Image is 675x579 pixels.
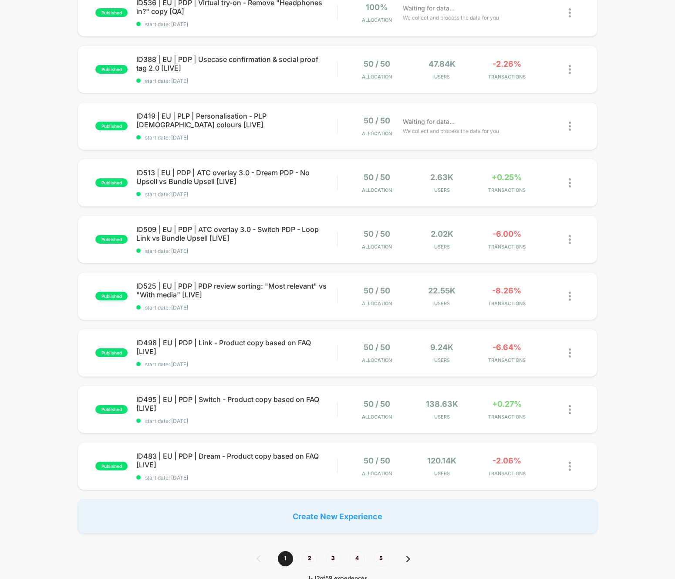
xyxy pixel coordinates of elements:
span: TRANSACTIONS [476,300,537,307]
span: start date: [DATE] [136,361,337,368]
span: 2 [302,551,317,566]
span: 120.14k [427,456,456,465]
span: start date: [DATE] [136,191,337,198]
span: Allocation [362,130,392,136]
span: published [95,178,128,187]
span: 5 [374,551,389,566]
span: We collect and process the data for you [403,127,499,135]
img: close [569,462,571,471]
span: TRANSACTIONS [476,74,537,80]
span: ID509 | EU | PDP | ATC overlay 3.0 - Switch PDP - Loop Link vs Bundle Upsell [LIVE] [136,225,337,242]
span: published [95,122,128,130]
span: Users [412,244,472,250]
img: close [569,292,571,301]
img: close [569,65,571,74]
span: -6.64% [493,343,521,352]
span: ID498 | EU | PDP | Link - Product copy based on FAQ [LIVE] [136,338,337,356]
span: TRANSACTIONS [476,244,537,250]
div: Create New Experience [78,499,597,534]
span: published [95,462,128,470]
span: Allocation [362,244,392,250]
span: published [95,405,128,414]
img: close [569,8,571,17]
img: close [569,235,571,244]
span: 2.02k [431,229,453,238]
span: 50 / 50 [364,343,390,352]
span: +0.27% [492,399,522,409]
img: pagination forward [406,556,410,562]
span: start date: [DATE] [136,418,337,424]
span: ID513 | EU | PDP | ATC overlay 3.0 - Dream PDP - No Upsell vs Bundle Upsell [LIVE] [136,168,337,186]
span: Waiting for data... [403,117,455,126]
img: close [569,405,571,414]
span: TRANSACTIONS [476,414,537,420]
img: close [569,348,571,358]
span: 138.63k [426,399,458,409]
span: Users [412,357,472,363]
span: 50 / 50 [364,59,390,68]
span: published [95,292,128,300]
span: 22.55k [428,286,456,295]
span: Waiting for data... [403,3,455,13]
span: published [95,348,128,357]
img: close [569,178,571,187]
span: 47.84k [429,59,456,68]
span: Allocation [362,357,392,363]
span: start date: [DATE] [136,474,337,481]
span: published [95,235,128,244]
span: 1 [278,551,293,566]
span: 4 [350,551,365,566]
span: ID419 | EU | PLP | Personalisation - PLP [DEMOGRAPHIC_DATA] colours [LIVE] [136,112,337,129]
span: Allocation [362,187,392,193]
span: 50 / 50 [364,116,390,125]
span: 50 / 50 [364,399,390,409]
span: start date: [DATE] [136,304,337,311]
span: start date: [DATE] [136,248,337,254]
span: -2.06% [493,456,521,465]
span: 50 / 50 [364,286,390,295]
span: 50 / 50 [364,456,390,465]
img: close [569,122,571,131]
span: 50 / 50 [364,229,390,238]
span: ID525 | EU | PDP | PDP review sorting: "Most relevant" vs "With media" [LIVE] [136,282,337,299]
span: ID495 | EU | PDP | Switch - Product copy based on FAQ [LIVE] [136,395,337,412]
span: TRANSACTIONS [476,470,537,477]
span: +0.25% [492,173,522,182]
span: start date: [DATE] [136,78,337,84]
span: Users [412,74,472,80]
span: -8.26% [492,286,521,295]
span: published [95,65,128,74]
span: Users [412,470,472,477]
span: 100% [366,3,388,12]
span: TRANSACTIONS [476,357,537,363]
span: Users [412,187,472,193]
span: 3 [326,551,341,566]
span: Users [412,414,472,420]
span: 2.63k [430,173,453,182]
span: Allocation [362,17,392,23]
span: Users [412,300,472,307]
span: Allocation [362,414,392,420]
span: -2.26% [493,59,521,68]
span: Allocation [362,300,392,307]
span: 9.24k [430,343,453,352]
span: ID483 | EU | PDP | Dream - Product copy based on FAQ [LIVE] [136,452,337,469]
span: published [95,8,128,17]
span: TRANSACTIONS [476,187,537,193]
span: 50 / 50 [364,173,390,182]
span: -6.00% [493,229,521,238]
span: Allocation [362,470,392,477]
span: start date: [DATE] [136,134,337,141]
span: start date: [DATE] [136,21,337,27]
span: Allocation [362,74,392,80]
span: ID388 | EU | PDP | Usecase confirmation & social proof tag 2.0 [LIVE] [136,55,337,72]
span: We collect and process the data for you [403,14,499,22]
